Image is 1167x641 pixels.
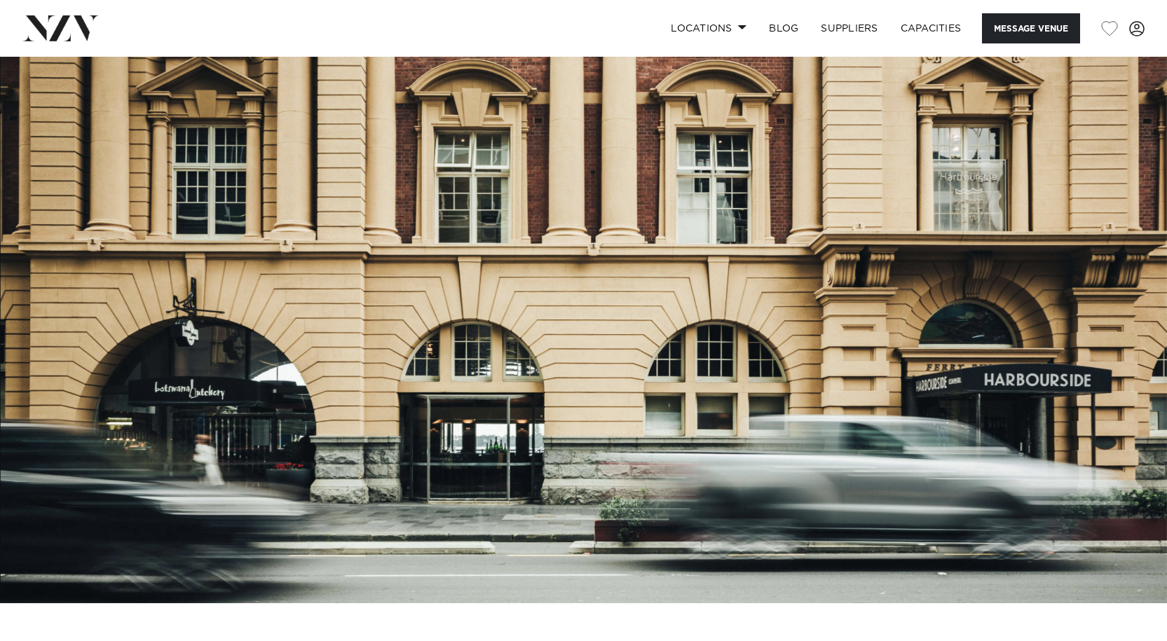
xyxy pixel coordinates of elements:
[889,13,973,43] a: Capacities
[982,13,1080,43] button: Message Venue
[22,15,99,41] img: nzv-logo.png
[810,13,889,43] a: SUPPLIERS
[758,13,810,43] a: BLOG
[660,13,758,43] a: Locations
